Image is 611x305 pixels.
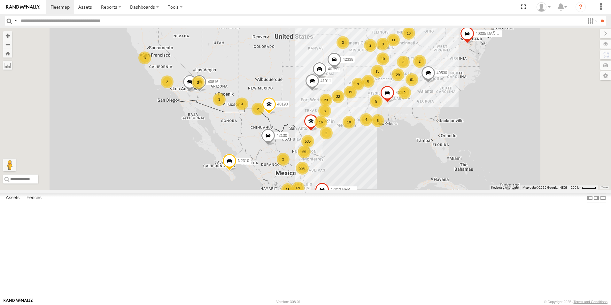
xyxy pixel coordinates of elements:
div: 10 [376,52,389,65]
span: 42313 PERDIDO 102025 [330,187,374,192]
div: 3 [236,98,248,110]
span: 41011 [321,79,331,83]
span: 40927 [319,119,330,123]
div: 226 [296,162,309,175]
div: 3 [336,36,349,49]
div: 8 [318,105,331,117]
div: 9 [352,78,364,90]
div: 29 [391,68,404,81]
div: 8 [362,75,375,88]
div: 2 [320,127,333,139]
div: 16 [402,27,415,40]
div: 2 [161,75,174,88]
label: Map Settings [600,71,611,80]
button: Keyboard shortcuts [491,185,519,190]
img: rand-logo.svg [6,5,40,9]
button: Zoom out [3,40,12,49]
span: 40190 [277,102,288,107]
span: 40335 DAÑADO [476,32,504,36]
label: Dock Summary Table to the Right [593,193,599,203]
div: 13 [371,65,384,78]
div: 16 [314,116,327,129]
div: 2 [398,86,411,99]
span: 42130 [276,133,287,138]
label: Hide Summary Table [600,193,606,203]
div: 8 [371,114,384,127]
div: 69 [292,182,305,194]
span: 42338 [343,58,353,62]
label: Search Query [13,16,19,26]
span: 40308 [396,90,406,95]
label: Fences [23,193,45,202]
span: 200 km [571,186,582,189]
button: Zoom in [3,31,12,40]
div: 18 [281,183,294,196]
div: 5 [370,95,383,108]
div: 10 [343,116,355,129]
div: 2 [364,39,377,52]
div: 4 [360,113,373,126]
i: ? [576,2,586,12]
div: Caseta Laredo TX [534,2,553,12]
button: Zoom Home [3,49,12,58]
div: 3 [138,51,151,64]
span: 40530 [437,71,447,75]
label: Search Filter Options [585,16,599,26]
label: Dock Summary Table to the Left [587,193,593,203]
div: 3 [213,93,226,106]
div: 22 [332,90,344,103]
div: 3 [397,56,410,68]
a: Terms and Conditions [574,300,607,304]
span: 40816 [208,80,218,84]
div: Version: 308.01 [276,300,301,304]
button: Drag Pegman onto the map to open Street View [3,159,16,171]
div: 2 [251,103,264,115]
div: 535 [301,135,314,148]
div: 11 [387,34,400,46]
div: 3 [376,38,389,51]
div: 23 [320,94,332,106]
div: 2 [413,55,426,68]
label: Measure [3,61,12,70]
label: Assets [3,193,23,202]
div: 2 [277,153,290,166]
a: Terms (opens in new tab) [601,186,608,189]
div: 55 [298,145,311,158]
span: N2310 [238,159,249,163]
div: © Copyright 2025 - [544,300,607,304]
div: 19 [344,86,357,98]
button: Map Scale: 200 km per 42 pixels [569,185,598,190]
div: 2 [192,76,205,89]
div: 61 [406,73,418,86]
a: Visit our Website [4,299,33,305]
span: Map data ©2025 Google, INEGI [522,186,567,189]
